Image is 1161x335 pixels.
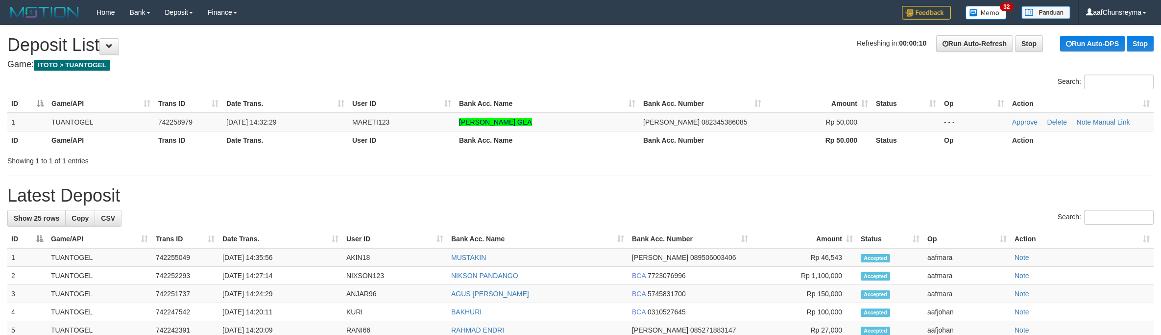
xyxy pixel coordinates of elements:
[639,95,765,113] th: Bank Acc. Number: activate to sort column ascending
[47,267,152,285] td: TUANTOGEL
[226,118,276,126] span: [DATE] 14:32:29
[752,248,857,267] td: Rp 46,543
[1015,326,1029,334] a: Note
[1008,95,1154,113] th: Action: activate to sort column ascending
[1021,6,1070,19] img: panduan.png
[966,6,1007,20] img: Button%20Memo.svg
[152,230,218,248] th: Trans ID: activate to sort column ascending
[218,248,342,267] td: [DATE] 14:35:56
[222,95,348,113] th: Date Trans.: activate to sort column ascending
[872,95,940,113] th: Status: activate to sort column ascending
[861,327,890,335] span: Accepted
[47,248,152,267] td: TUANTOGEL
[1015,290,1029,298] a: Note
[7,210,66,227] a: Show 25 rows
[1060,36,1125,52] a: Run Auto-DPS
[1011,230,1154,248] th: Action: activate to sort column ascending
[752,303,857,321] td: Rp 100,000
[447,230,628,248] th: Bank Acc. Name: activate to sort column ascending
[101,214,115,222] span: CSV
[752,267,857,285] td: Rp 1,100,000
[218,285,342,303] td: [DATE] 14:24:29
[1015,308,1029,316] a: Note
[7,285,47,303] td: 3
[218,267,342,285] td: [DATE] 14:27:14
[342,267,447,285] td: NIXSON123
[701,118,747,126] span: Copy 082345386085 to clipboard
[857,39,926,47] span: Refreshing in:
[1015,254,1029,261] a: Note
[752,230,857,248] th: Amount: activate to sort column ascending
[47,285,152,303] td: TUANTOGEL
[455,95,639,113] th: Bank Acc. Name: activate to sort column ascending
[632,308,646,316] span: BCA
[459,118,532,126] a: [PERSON_NAME] GEA
[1015,35,1043,52] a: Stop
[7,5,82,20] img: MOTION_logo.png
[923,267,1011,285] td: aafmara
[1058,75,1154,89] label: Search:
[752,285,857,303] td: Rp 150,000
[940,131,1008,149] th: Op
[1093,118,1130,126] a: Manual Link
[152,267,218,285] td: 742252293
[1084,210,1154,225] input: Search:
[47,303,152,321] td: TUANTOGEL
[1000,2,1013,11] span: 32
[158,118,193,126] span: 742258979
[857,230,923,248] th: Status: activate to sort column ascending
[1127,36,1154,52] a: Stop
[7,230,47,248] th: ID: activate to sort column descending
[936,35,1013,52] a: Run Auto-Refresh
[7,186,1154,206] h1: Latest Deposit
[825,118,857,126] span: Rp 50,000
[65,210,95,227] a: Copy
[940,95,1008,113] th: Op: activate to sort column ascending
[152,248,218,267] td: 742255049
[451,326,504,334] a: RAHMAD ENDRI
[7,35,1154,55] h1: Deposit List
[218,303,342,321] td: [DATE] 14:20:11
[218,230,342,248] th: Date Trans.: activate to sort column ascending
[643,118,700,126] span: [PERSON_NAME]
[342,248,447,267] td: AKIN18
[48,113,154,131] td: TUANTOGEL
[648,308,686,316] span: Copy 0310527645 to clipboard
[1077,118,1091,126] a: Note
[861,290,890,299] span: Accepted
[154,95,222,113] th: Trans ID: activate to sort column ascending
[342,230,447,248] th: User ID: activate to sort column ascending
[639,131,765,149] th: Bank Acc. Number
[342,303,447,321] td: KURI
[899,39,926,47] strong: 00:00:10
[1058,210,1154,225] label: Search:
[861,272,890,281] span: Accepted
[648,290,686,298] span: Copy 5745831700 to clipboard
[7,267,47,285] td: 2
[923,285,1011,303] td: aafmara
[348,95,455,113] th: User ID: activate to sort column ascending
[690,254,736,261] span: Copy 089506003406 to clipboard
[632,254,688,261] span: [PERSON_NAME]
[7,60,1154,70] h4: Game:
[690,326,736,334] span: Copy 085271883147 to clipboard
[455,131,639,149] th: Bank Acc. Name
[1047,118,1067,126] a: Delete
[47,230,152,248] th: Game/API: activate to sort column ascending
[872,131,940,149] th: Status
[1012,118,1038,126] a: Approve
[451,308,482,316] a: BAKHURI
[628,230,752,248] th: Bank Acc. Number: activate to sort column ascending
[902,6,951,20] img: Feedback.jpg
[451,254,486,261] a: MUSTAKIN
[861,254,890,262] span: Accepted
[154,131,222,149] th: Trans ID
[648,272,686,280] span: Copy 7723076996 to clipboard
[7,131,48,149] th: ID
[923,230,1011,248] th: Op: activate to sort column ascending
[95,210,121,227] a: CSV
[352,118,389,126] span: MARETI123
[765,131,872,149] th: Rp 50.000
[348,131,455,149] th: User ID
[632,290,646,298] span: BCA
